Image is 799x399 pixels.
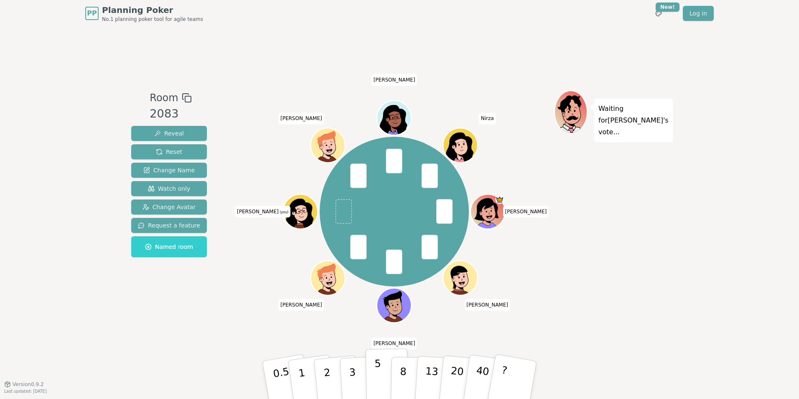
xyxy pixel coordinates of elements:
button: Click to change your avatar [284,195,317,228]
span: Click to change your name [464,299,510,310]
div: 2083 [150,105,191,123]
span: Room [150,90,178,105]
span: Click to change your name [278,113,324,124]
a: Log in [683,6,714,21]
span: Click to change your name [503,206,549,217]
button: Watch only [131,181,207,196]
p: Waiting for [PERSON_NAME] 's vote... [598,103,669,138]
span: Click to change your name [278,299,324,310]
span: Last updated: [DATE] [4,389,47,394]
button: Change Name [131,163,207,178]
span: Reset [156,148,182,156]
span: Named room [145,243,193,251]
span: Click to change your name [372,338,417,349]
button: Reveal [131,126,207,141]
button: Change Avatar [131,199,207,215]
span: Natasha is the host [496,195,504,204]
span: Reveal [154,129,184,138]
span: No.1 planning poker tool for agile teams [102,16,203,23]
span: Planning Poker [102,4,203,16]
span: Click to change your name [235,206,290,217]
span: Click to change your name [372,74,417,86]
span: Click to change your name [479,113,496,124]
button: New! [651,6,666,21]
button: Version0.9.2 [4,381,44,388]
span: (you) [279,210,289,214]
div: New! [656,3,679,12]
button: Reset [131,144,207,159]
span: Change Name [143,166,195,174]
span: Watch only [148,184,191,193]
span: Change Avatar [142,203,196,211]
span: Version 0.9.2 [13,381,44,388]
a: PPPlanning PokerNo.1 planning poker tool for agile teams [85,4,203,23]
span: Request a feature [138,221,200,230]
span: PP [87,8,97,18]
button: Named room [131,236,207,257]
button: Request a feature [131,218,207,233]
